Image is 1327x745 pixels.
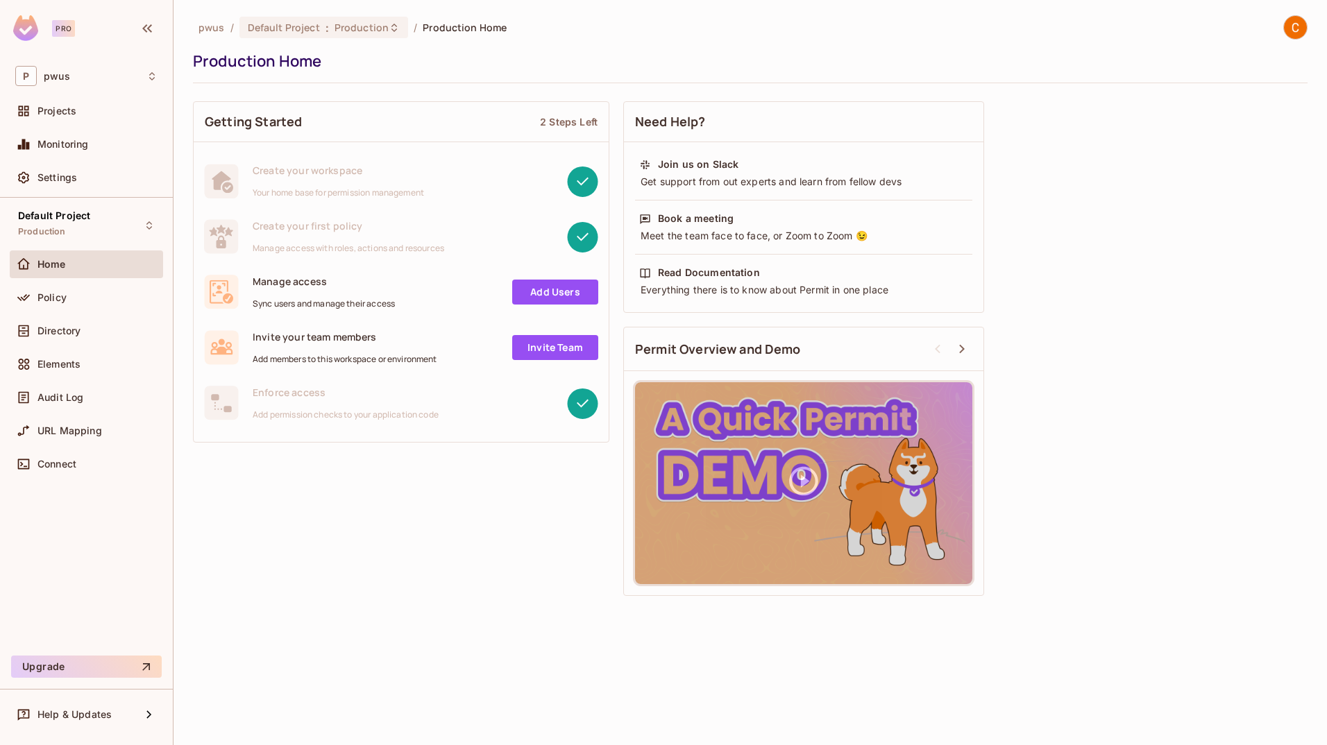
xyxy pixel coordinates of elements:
span: Permit Overview and Demo [635,341,801,358]
span: Create your first policy [253,219,444,232]
span: : [325,22,330,33]
span: Your home base for permission management [253,187,424,198]
span: Projects [37,105,76,117]
div: Everything there is to know about Permit in one place [639,283,968,297]
img: SReyMgAAAABJRU5ErkJggg== [13,15,38,41]
a: Invite Team [512,335,598,360]
span: Manage access [253,275,395,288]
span: Policy [37,292,67,303]
span: Help & Updates [37,709,112,720]
div: Get support from out experts and learn from fellow devs [639,175,968,189]
a: Add Users [512,280,598,305]
span: Home [37,259,66,270]
span: Production [18,226,66,237]
span: Manage access with roles, actions and resources [253,243,444,254]
span: Create your workspace [253,164,424,177]
span: Default Project [18,210,90,221]
span: Need Help? [635,113,706,130]
span: Production [335,21,389,34]
span: Enforce access [253,386,439,399]
div: Meet the team face to face, or Zoom to Zoom 😉 [639,229,968,243]
span: Directory [37,325,81,336]
span: Audit Log [37,392,83,403]
div: Book a meeting [658,212,734,225]
div: Join us on Slack [658,157,738,171]
span: URL Mapping [37,425,102,436]
span: Elements [37,359,81,370]
div: Production Home [193,51,1301,71]
span: Connect [37,459,76,470]
span: P [15,66,37,86]
span: Default Project [248,21,320,34]
span: Monitoring [37,139,89,150]
span: the active workspace [198,21,225,34]
button: Upgrade [11,656,162,678]
li: / [230,21,234,34]
li: / [414,21,417,34]
span: Settings [37,172,77,183]
span: Production Home [423,21,507,34]
div: Pro [52,20,75,37]
div: Read Documentation [658,266,760,280]
span: Sync users and manage their access [253,298,395,309]
div: 2 Steps Left [540,115,598,128]
span: Invite your team members [253,330,437,343]
span: Add members to this workspace or environment [253,354,437,365]
span: Workspace: pwus [44,71,70,82]
img: Christopher Reickenbacker [1284,16,1307,39]
span: Add permission checks to your application code [253,409,439,420]
span: Getting Started [205,113,302,130]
